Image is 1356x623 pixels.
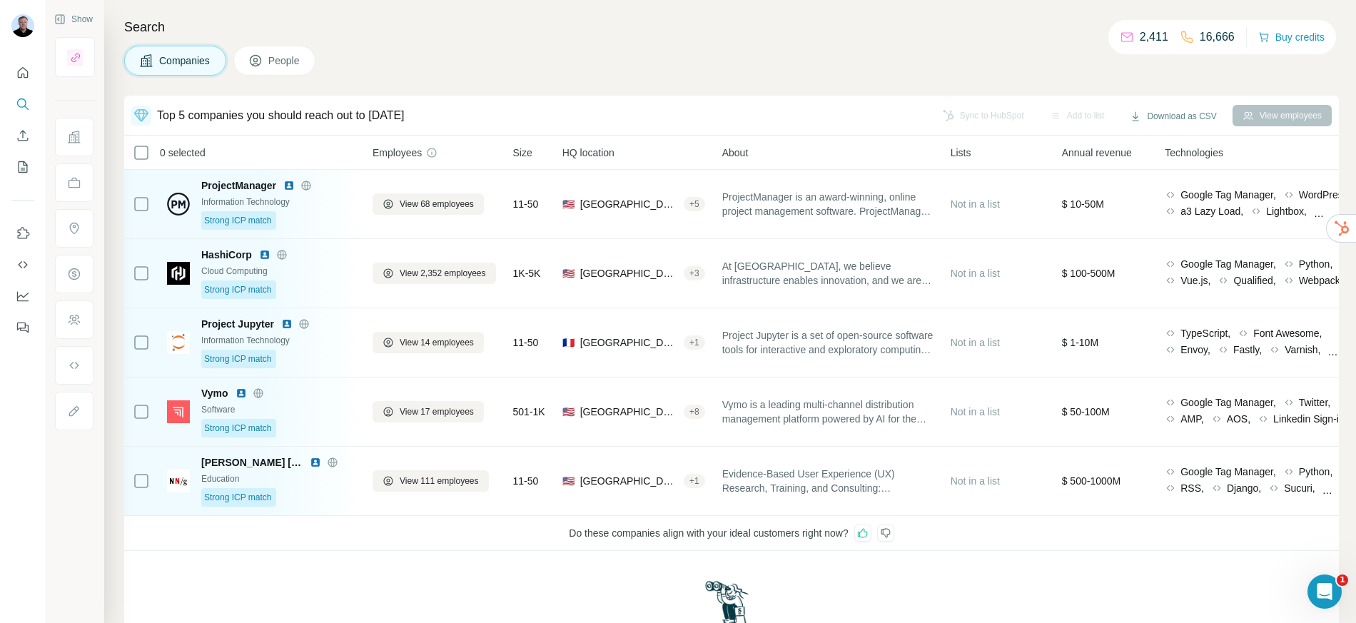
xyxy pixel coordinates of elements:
[204,491,272,504] span: Strong ICP match
[1140,29,1168,46] p: 2,411
[580,474,678,488] span: [GEOGRAPHIC_DATA], [US_STATE]
[1299,273,1343,288] span: Webpack,
[1284,481,1315,495] span: Sucuri,
[1233,273,1275,288] span: Qualified,
[562,405,575,419] span: 🇺🇸
[167,193,190,216] img: Logo of ProjectManager
[1285,343,1320,357] span: Varnish,
[157,107,405,124] div: Top 5 companies you should reach out to [DATE]
[580,197,678,211] span: [GEOGRAPHIC_DATA], [US_STATE]
[722,328,933,357] span: Project Jupyter is a set of open-source software tools for interactive and exploratory computing....
[513,146,532,160] span: Size
[11,14,34,37] img: Avatar
[1299,257,1332,271] span: Python,
[562,335,575,350] span: 🇫🇷
[11,283,34,309] button: Dashboard
[204,422,272,435] span: Strong ICP match
[1233,343,1262,357] span: Fastly,
[1062,406,1110,417] span: $ 50-100M
[201,178,276,193] span: ProjectManager
[373,263,496,284] button: View 2,352 employees
[562,266,575,280] span: 🇺🇸
[1180,273,1210,288] span: Vue.js,
[400,267,486,280] span: View 2,352 employees
[259,249,270,260] img: LinkedIn logo
[1062,475,1121,487] span: $ 500-1000M
[204,283,272,296] span: Strong ICP match
[201,455,303,470] span: [PERSON_NAME] [PERSON_NAME] Group
[684,405,705,418] div: + 8
[400,198,474,211] span: View 68 employees
[1120,106,1226,127] button: Download as CSV
[513,335,539,350] span: 11-50
[124,17,1339,37] h4: Search
[513,405,545,419] span: 501-1K
[580,405,678,419] span: [GEOGRAPHIC_DATA], [US_STATE]
[1180,326,1230,340] span: TypeScript,
[167,331,190,354] img: Logo of Project Jupyter
[11,315,34,340] button: Feedback
[513,474,539,488] span: 11-50
[580,335,678,350] span: [GEOGRAPHIC_DATA], [GEOGRAPHIC_DATA]|[GEOGRAPHIC_DATA]
[722,467,933,495] span: Evidence-Based User Experience (UX) Research, Training, and Consulting: [PERSON_NAME] [PERSON_NAM...
[373,332,484,353] button: View 14 employees
[722,397,933,426] span: Vymo is a leading multi-channel distribution management platform powered by AI for the global ins...
[1227,412,1250,426] span: AOS,
[167,470,190,492] img: Logo of Nielsen Norman Group
[1180,412,1203,426] span: AMP,
[722,190,933,218] span: ProjectManager is an award-winning, online project management software. ProjectManager delivers t...
[201,472,355,485] div: Education
[167,262,190,285] img: Logo of HashiCorp
[1180,343,1210,357] span: Envoy,
[951,198,1000,210] span: Not in a list
[11,123,34,148] button: Enrich CSV
[1062,337,1098,348] span: $ 1-10M
[562,474,575,488] span: 🇺🇸
[268,54,301,68] span: People
[1307,574,1342,609] iframe: Intercom live chat
[1165,146,1223,160] span: Technologies
[684,336,705,349] div: + 1
[684,475,705,487] div: + 1
[1180,395,1276,410] span: Google Tag Manager,
[201,403,355,416] div: Software
[684,267,705,280] div: + 3
[951,475,1000,487] span: Not in a list
[373,401,484,422] button: View 17 employees
[236,388,247,399] img: LinkedIn logo
[1253,326,1322,340] span: Font Awesome,
[1258,27,1325,47] button: Buy credits
[11,154,34,180] button: My lists
[951,268,1000,279] span: Not in a list
[124,516,1339,551] div: Do these companies align with your ideal customers right now?
[1180,481,1204,495] span: RSS,
[1180,465,1276,479] span: Google Tag Manager,
[1200,29,1235,46] p: 16,666
[373,146,422,160] span: Employees
[722,146,749,160] span: About
[1266,204,1307,218] span: Lightbox,
[1062,146,1132,160] span: Annual revenue
[1273,412,1347,426] span: Linkedin Sign-in,
[1299,395,1330,410] span: Twitter,
[11,221,34,246] button: Use Surfe on LinkedIn
[373,193,484,215] button: View 68 employees
[201,386,228,400] span: Vymo
[160,146,206,160] span: 0 selected
[1227,481,1261,495] span: Django,
[201,248,252,262] span: HashiCorp
[44,9,103,30] button: Show
[400,336,474,349] span: View 14 employees
[580,266,678,280] span: [GEOGRAPHIC_DATA], [US_STATE]
[204,353,272,365] span: Strong ICP match
[1062,198,1104,210] span: $ 10-50M
[201,317,274,331] span: Project Jupyter
[513,266,541,280] span: 1K-5K
[167,400,190,423] img: Logo of Vymo
[201,196,355,208] div: Information Technology
[1180,188,1276,202] span: Google Tag Manager,
[400,405,474,418] span: View 17 employees
[201,334,355,347] div: Information Technology
[11,252,34,278] button: Use Surfe API
[11,60,34,86] button: Quick start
